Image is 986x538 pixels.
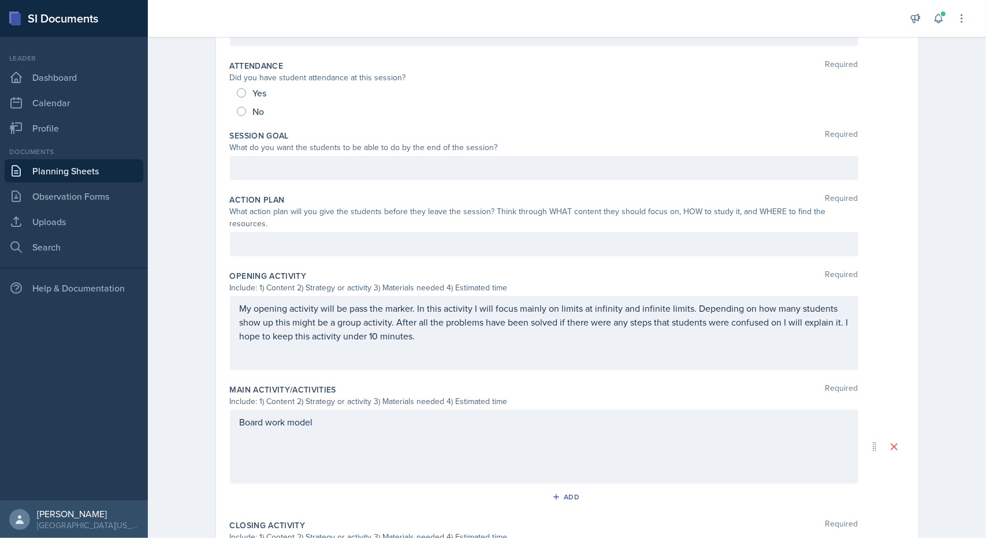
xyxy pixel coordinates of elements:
[230,60,284,72] label: Attendance
[230,384,336,395] label: Main Activity/Activities
[240,415,849,429] p: Board work model
[5,53,143,63] div: Leader
[825,384,858,395] span: Required
[230,130,289,141] label: Session Goal
[5,236,143,259] a: Search
[253,87,267,99] span: Yes
[825,60,858,72] span: Required
[253,106,265,117] span: No
[230,270,307,282] label: Opening Activity
[230,194,285,206] label: Action Plan
[825,520,858,531] span: Required
[5,185,143,208] a: Observation Forms
[230,395,858,408] div: Include: 1) Content 2) Strategy or activity 3) Materials needed 4) Estimated time
[5,159,143,182] a: Planning Sheets
[825,130,858,141] span: Required
[5,210,143,233] a: Uploads
[5,277,143,300] div: Help & Documentation
[5,66,143,89] a: Dashboard
[230,141,858,154] div: What do you want the students to be able to do by the end of the session?
[230,520,306,531] label: Closing Activity
[825,270,858,282] span: Required
[230,72,858,84] div: Did you have student attendance at this session?
[5,117,143,140] a: Profile
[5,91,143,114] a: Calendar
[37,520,139,531] div: [GEOGRAPHIC_DATA][US_STATE] in [GEOGRAPHIC_DATA]
[230,206,858,230] div: What action plan will you give the students before they leave the session? Think through WHAT con...
[240,301,849,343] p: My opening activity will be pass the marker. In this activity I will focus mainly on limits at in...
[37,508,139,520] div: [PERSON_NAME]
[5,147,143,157] div: Documents
[548,488,586,506] button: Add
[555,492,579,502] div: Add
[230,282,858,294] div: Include: 1) Content 2) Strategy or activity 3) Materials needed 4) Estimated time
[825,194,858,206] span: Required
